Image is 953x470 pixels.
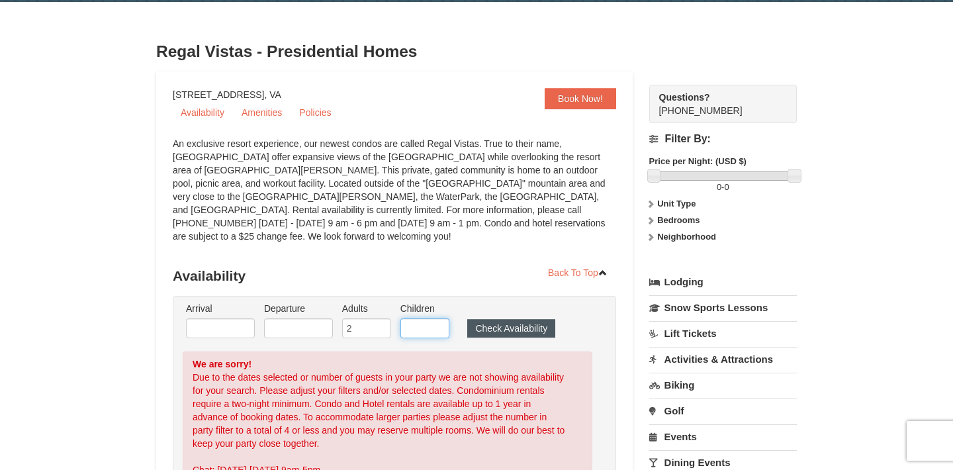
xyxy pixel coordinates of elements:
strong: Price per Night: (USD $) [649,156,747,166]
a: Golf [649,399,797,423]
a: Back To Top [539,263,616,283]
strong: Questions? [659,92,710,103]
a: Amenities [234,103,290,122]
strong: Neighborhood [657,232,716,242]
a: Lift Tickets [649,321,797,346]
label: Adults [342,302,391,315]
a: Lodging [649,270,797,294]
span: 0 [724,182,729,192]
a: Events [649,424,797,449]
a: Snow Sports Lessons [649,295,797,320]
a: Policies [291,103,339,122]
strong: We are sorry! [193,359,251,369]
button: Check Availability [467,319,555,338]
h3: Regal Vistas - Presidential Homes [156,38,797,65]
label: - [649,181,797,194]
label: Arrival [186,302,255,315]
strong: Bedrooms [657,215,700,225]
h3: Availability [173,263,616,289]
a: Activities & Attractions [649,347,797,371]
h4: Filter By: [649,133,797,145]
a: Book Now! [545,88,616,109]
label: Departure [264,302,333,315]
a: Biking [649,373,797,397]
span: [PHONE_NUMBER] [659,91,773,116]
strong: Unit Type [657,199,696,209]
label: Children [400,302,449,315]
a: Availability [173,103,232,122]
span: 0 [717,182,721,192]
div: An exclusive resort experience, our newest condos are called Regal Vistas. True to their name, [G... [173,137,616,256]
